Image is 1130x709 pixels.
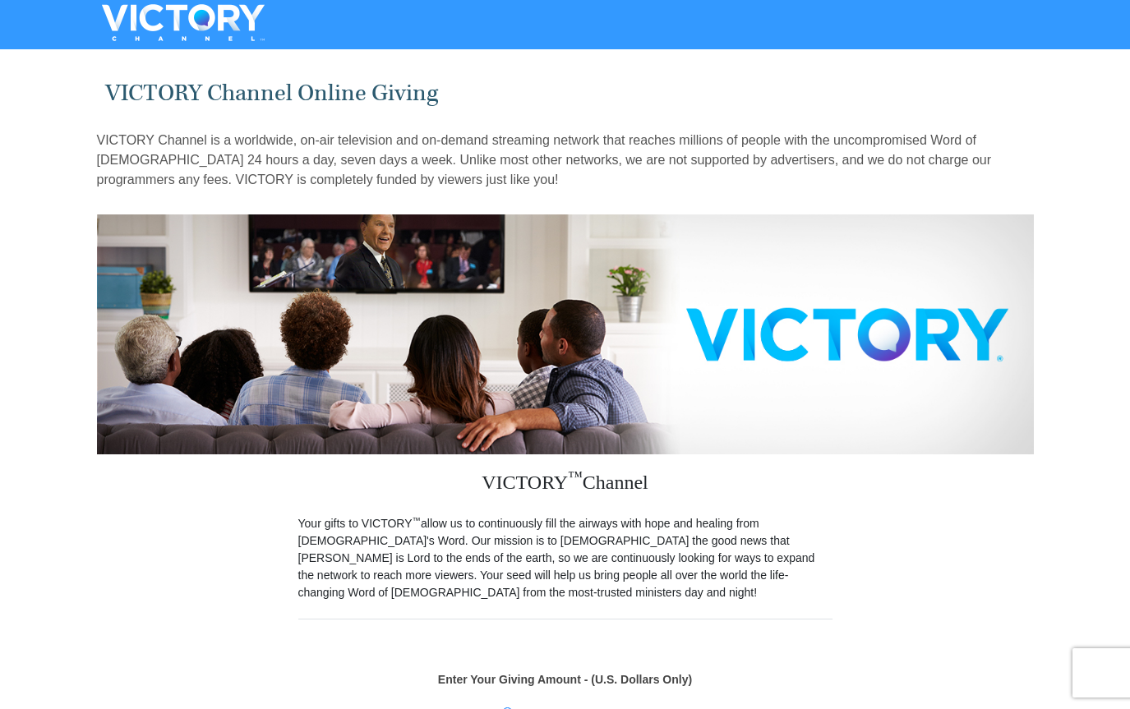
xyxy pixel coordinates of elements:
img: VICTORYTHON - VICTORY Channel [81,4,286,41]
strong: Enter Your Giving Amount - (U.S. Dollars Only) [438,673,692,686]
sup: ™ [413,515,422,525]
p: Your gifts to VICTORY allow us to continuously fill the airways with hope and healing from [DEMOG... [298,515,833,601]
p: VICTORY Channel is a worldwide, on-air television and on-demand streaming network that reaches mi... [97,131,1034,190]
sup: ™ [568,468,583,485]
h1: VICTORY Channel Online Giving [105,80,1025,107]
h3: VICTORY Channel [298,454,833,515]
